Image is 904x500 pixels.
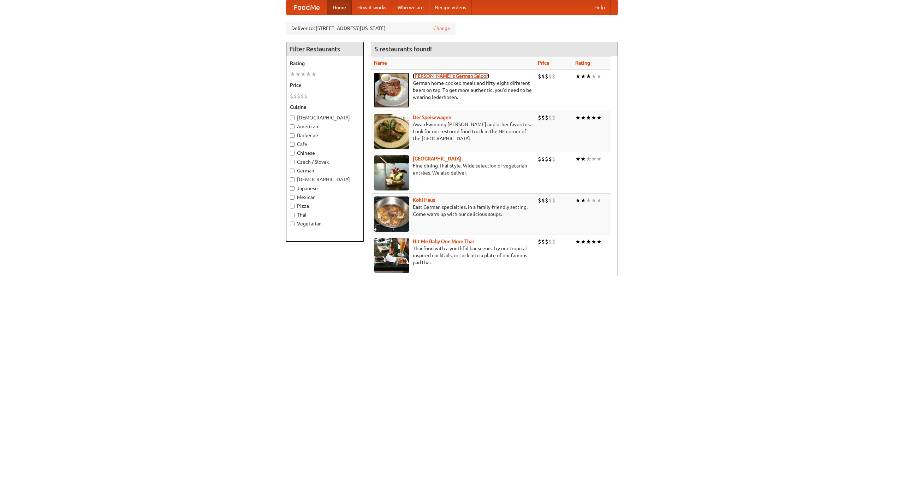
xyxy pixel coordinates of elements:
p: German home-cooked meals and fifty-eight different beers on tap. To get more authentic, you'd nee... [374,80,532,101]
img: satay.jpg [374,155,409,190]
li: $ [545,155,548,163]
a: Who we are [392,0,429,14]
input: Czech / Slovak [290,160,295,164]
li: ★ [591,238,596,246]
li: $ [548,114,552,122]
a: FoodMe [286,0,327,14]
li: ★ [586,114,591,122]
a: Rating [575,60,590,66]
li: ★ [295,70,301,78]
li: ★ [596,238,602,246]
li: ★ [290,70,295,78]
li: $ [545,114,548,122]
label: Cafe [290,141,360,148]
li: ★ [301,70,306,78]
ng-pluralize: 5 restaurants found! [375,46,432,52]
li: ★ [311,70,316,78]
label: Mexican [290,194,360,201]
li: $ [548,238,552,246]
li: ★ [591,114,596,122]
a: Hit Me Baby One More Thai [413,239,474,244]
li: $ [545,238,548,246]
p: Thai food with a youthful bar scene. Try our tropical inspired cocktails, or tuck into a plate of... [374,245,532,266]
label: Barbecue [290,132,360,139]
li: $ [548,155,552,163]
label: Japanese [290,185,360,192]
input: Cafe [290,142,295,147]
input: Mexican [290,195,295,200]
input: American [290,124,295,129]
input: Chinese [290,151,295,155]
a: [GEOGRAPHIC_DATA] [413,156,461,161]
li: $ [552,114,555,122]
div: Deliver to: [STREET_ADDRESS][US_STATE] [286,22,456,35]
a: Help [589,0,611,14]
li: ★ [581,114,586,122]
label: Thai [290,211,360,218]
label: German [290,167,360,174]
li: $ [538,196,541,204]
label: American [290,123,360,130]
li: ★ [575,114,581,122]
a: Kohl Haus [413,197,435,203]
input: German [290,169,295,173]
li: $ [545,72,548,80]
li: $ [552,238,555,246]
li: ★ [596,114,602,122]
b: [PERSON_NAME]'s German Saloon [413,73,489,79]
li: ★ [586,155,591,163]
p: Award-winning [PERSON_NAME] and other favorites. Look for our restored food truck in the NE corne... [374,121,532,142]
h5: Price [290,82,360,89]
li: $ [552,196,555,204]
label: [DEMOGRAPHIC_DATA] [290,176,360,183]
input: [DEMOGRAPHIC_DATA] [290,116,295,120]
li: ★ [596,196,602,204]
li: ★ [581,155,586,163]
li: ★ [586,196,591,204]
li: $ [545,196,548,204]
a: Change [433,25,450,32]
img: speisewagen.jpg [374,114,409,149]
input: Japanese [290,186,295,191]
li: ★ [581,238,586,246]
p: Fine dining Thai-style. Wide selection of vegetarian entrées. We also deliver. [374,162,532,176]
li: $ [538,72,541,80]
h5: Rating [290,60,360,67]
input: Thai [290,213,295,217]
li: ★ [575,238,581,246]
label: Pizza [290,202,360,210]
label: Vegetarian [290,220,360,227]
label: [DEMOGRAPHIC_DATA] [290,114,360,121]
a: How it works [352,0,392,14]
li: ★ [575,72,581,80]
li: $ [541,72,545,80]
li: $ [552,155,555,163]
li: $ [541,155,545,163]
li: ★ [575,155,581,163]
a: Price [538,60,549,66]
label: Chinese [290,149,360,157]
li: $ [541,196,545,204]
h5: Cuisine [290,104,360,111]
img: esthers.jpg [374,72,409,108]
li: ★ [581,196,586,204]
a: Home [327,0,352,14]
li: $ [538,155,541,163]
li: $ [541,238,545,246]
li: ★ [575,196,581,204]
p: East German specialties, in a family-friendly setting. Come warm up with our delicious soups. [374,204,532,218]
li: $ [293,92,297,100]
li: $ [538,114,541,122]
li: $ [548,196,552,204]
li: $ [541,114,545,122]
b: Der Speisewagen [413,114,451,120]
input: Vegetarian [290,222,295,226]
label: Czech / Slovak [290,158,360,165]
li: ★ [596,72,602,80]
img: babythai.jpg [374,238,409,273]
li: ★ [586,238,591,246]
li: ★ [586,72,591,80]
